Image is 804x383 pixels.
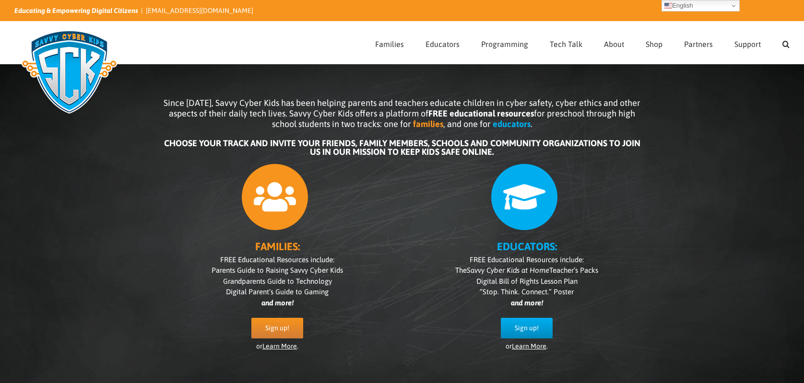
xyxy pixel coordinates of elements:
[515,324,539,332] span: Sign up!
[493,119,531,129] b: educators
[550,40,582,48] span: Tech Talk
[646,40,662,48] span: Shop
[604,22,624,64] a: About
[684,22,713,64] a: Partners
[375,22,404,64] a: Families
[226,288,329,296] span: Digital Parent’s Guide to Gaming
[256,342,298,350] span: or .
[664,2,672,10] img: en
[428,108,534,118] b: FREE educational resources
[375,22,790,64] nav: Main Menu
[782,22,790,64] a: Search
[470,255,584,264] span: FREE Educational Resources include:
[14,7,138,14] i: Educating & Empowering Digital Citizens
[262,342,297,350] a: Learn More
[531,119,532,129] span: .
[480,288,574,296] span: “Stop. Think. Connect.” Poster
[511,299,543,307] i: and more!
[734,22,761,64] a: Support
[550,22,582,64] a: Tech Talk
[467,266,549,274] i: Savvy Cyber Kids at Home
[455,266,598,274] span: The Teacher’s Packs
[734,40,761,48] span: Support
[212,266,343,274] span: Parents Guide to Raising Savvy Cyber Kids
[426,22,460,64] a: Educators
[646,22,662,64] a: Shop
[512,342,546,350] a: Learn More
[255,240,300,253] b: FAMILIES:
[375,40,404,48] span: Families
[443,119,491,129] span: , and one for
[146,7,253,14] a: [EMAIL_ADDRESS][DOMAIN_NAME]
[220,255,334,264] span: FREE Educational Resources include:
[684,40,713,48] span: Partners
[164,138,640,157] b: CHOOSE YOUR TRACK AND INVITE YOUR FRIENDS, FAMILY MEMBERS, SCHOOLS AND COMMUNITY ORGANIZATIONS TO...
[481,40,528,48] span: Programming
[604,40,624,48] span: About
[506,342,548,350] span: or .
[476,277,578,285] span: Digital Bill of Rights Lesson Plan
[261,299,294,307] i: and more!
[426,40,460,48] span: Educators
[501,318,553,338] a: Sign up!
[251,318,303,338] a: Sign up!
[223,277,332,285] span: Grandparents Guide to Technology
[497,240,557,253] b: EDUCATORS:
[413,119,443,129] b: families
[164,98,640,129] span: Since [DATE], Savvy Cyber Kids has been helping parents and teachers educate children in cyber sa...
[14,24,124,120] img: Savvy Cyber Kids Logo
[265,324,289,332] span: Sign up!
[481,22,528,64] a: Programming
